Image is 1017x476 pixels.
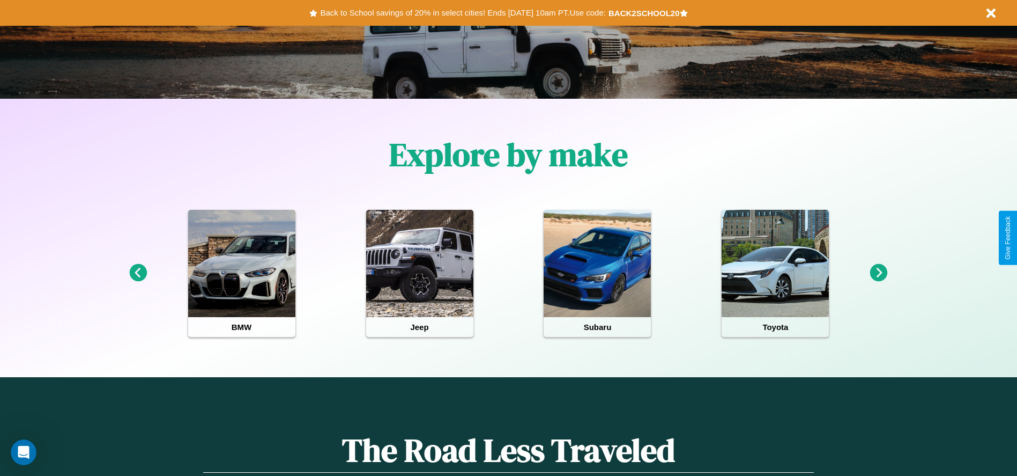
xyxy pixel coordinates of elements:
[317,5,608,20] button: Back to School savings of 20% in select cities! Ends [DATE] 10am PT.Use code:
[722,317,829,337] h4: Toyota
[188,317,295,337] h4: BMW
[389,133,628,177] h1: Explore by make
[11,440,36,465] iframe: Intercom live chat
[203,428,813,473] h1: The Road Less Traveled
[1004,216,1012,260] div: Give Feedback
[366,317,473,337] h4: Jeep
[608,9,680,18] b: BACK2SCHOOL20
[544,317,651,337] h4: Subaru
